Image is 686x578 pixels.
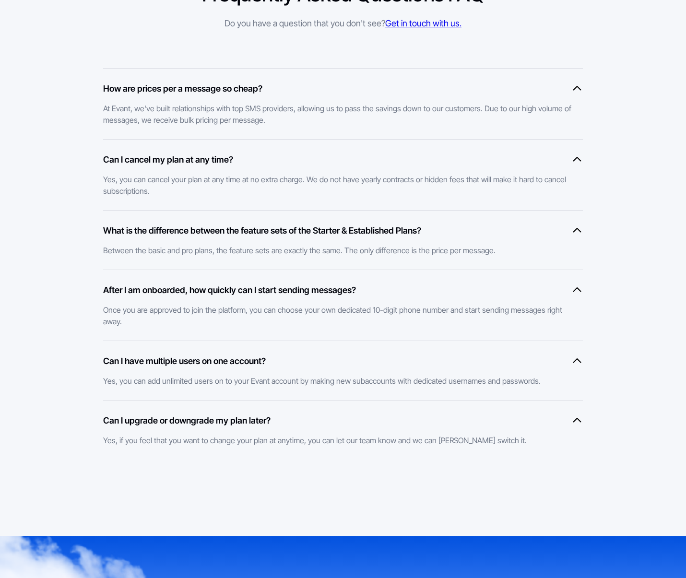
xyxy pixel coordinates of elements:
[103,283,356,296] h6: After I am onboarded, how quickly can I start sending messages?
[103,296,573,327] div: Once you are approved to join the platform, you can choose your own dedicated 10-digit phone numb...
[103,237,573,256] div: Between the basic and pro plans, the feature sets are exactly the same. The only difference is th...
[385,18,461,28] a: Get in touch with us.
[103,224,421,237] h6: What is the difference between the feature sets of the Starter & Established Plans?
[202,17,484,30] div: Do you have a question that you don't see?
[103,354,266,367] h6: Can I have multiple users on one account?
[103,367,573,387] div: Yes, you can add unlimited users on to your Evant account by making new subaccounts with dedicate...
[103,166,573,197] div: Yes, you can cancel your plan at any time at no extra charge. We do not have yearly contracts or ...
[103,82,262,95] h6: How are prices per a message so cheap?
[103,153,233,166] h6: Can I cancel my plan at any time?
[103,414,271,427] h6: Can I upgrade or downgrade my plan later?
[103,95,573,126] div: At Evant, we've built relationships with top SMS providers, allowing us to pass the savings down ...
[103,427,573,446] div: Yes, if you feel that you want to change your plan at anytime, you can let our team know and we c...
